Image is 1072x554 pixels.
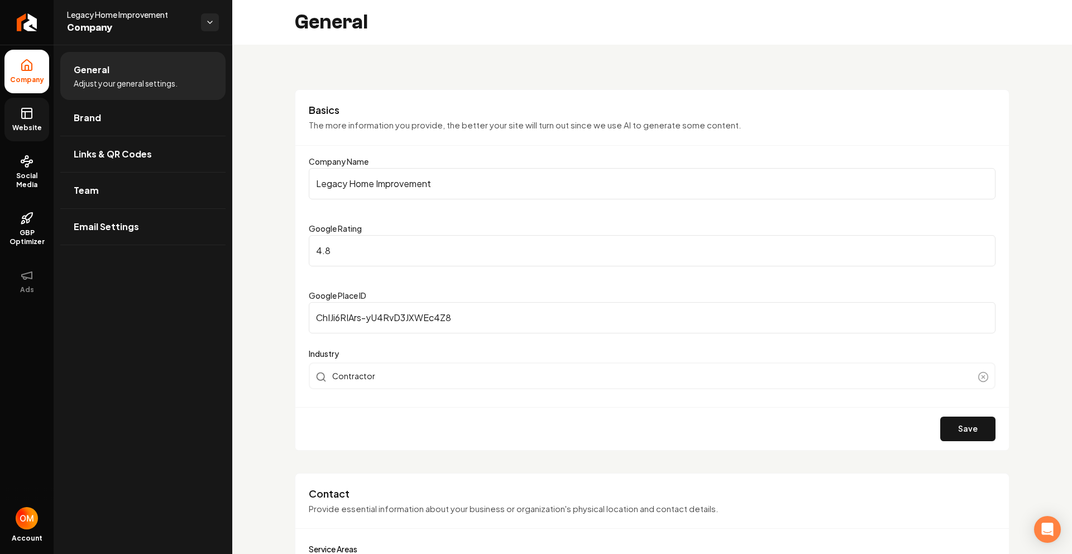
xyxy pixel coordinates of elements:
a: Email Settings [60,209,226,245]
p: Provide essential information about your business or organization's physical location and contact... [309,503,996,515]
a: GBP Optimizer [4,203,49,255]
a: Social Media [4,146,49,198]
img: Rebolt Logo [17,13,37,31]
label: Service Areas [309,544,357,554]
label: Google Rating [309,223,362,233]
span: Website [8,123,46,132]
h3: Contact [309,487,996,500]
span: Adjust your general settings. [74,78,178,89]
label: Google Place ID [309,290,366,300]
button: Ads [4,260,49,303]
img: Omar Molai [16,507,38,529]
span: Company [6,75,49,84]
h3: Basics [309,103,996,117]
span: Brand [74,111,101,125]
input: Google Rating [309,235,996,266]
input: Google Place ID [309,302,996,333]
span: Email Settings [74,220,139,233]
span: Account [12,534,42,543]
input: Company Name [309,168,996,199]
button: Save [940,417,996,441]
span: GBP Optimizer [4,228,49,246]
a: Website [4,98,49,141]
a: Brand [60,100,226,136]
a: Links & QR Codes [60,136,226,172]
span: Company [67,20,192,36]
span: Legacy Home Improvement [67,9,192,20]
span: Team [74,184,99,197]
button: Open user button [16,507,38,529]
span: Links & QR Codes [74,147,152,161]
label: Industry [309,347,996,360]
span: Social Media [4,171,49,189]
a: Team [60,173,226,208]
span: Ads [16,285,39,294]
h2: General [295,11,368,34]
span: General [74,63,109,77]
div: Open Intercom Messenger [1034,516,1061,543]
label: Company Name [309,156,368,166]
p: The more information you provide, the better your site will turn out since we use AI to generate ... [309,119,996,132]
